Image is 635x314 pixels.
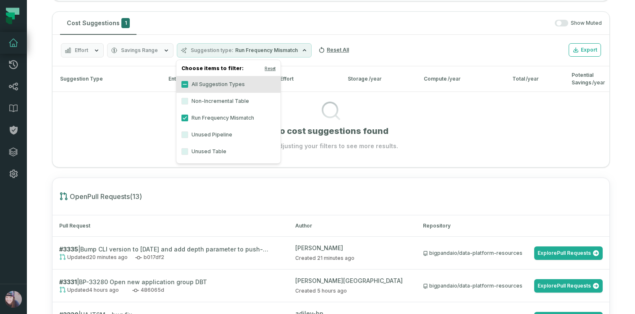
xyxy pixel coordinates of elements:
[181,115,188,121] button: Run Frequency Mismatch
[181,81,188,88] button: All Suggestion Types
[52,215,289,237] th: Pull Request
[295,243,409,252] div: [PERSON_NAME]
[280,75,333,83] div: Effort
[176,93,281,110] label: Non-Incremental Table
[317,255,354,261] relative-time: Sep 17, 2025, 12:17 PM PDT
[512,75,556,83] div: Total
[60,12,136,34] button: Cost Suggestions
[140,20,602,27] div: Show Muted
[265,65,276,72] button: Reset
[273,125,388,137] h1: No cost suggestions found
[59,278,77,285] strong: # 3331
[526,76,539,82] span: /year
[181,148,188,155] button: Unused Table
[317,288,347,294] relative-time: Sep 17, 2025, 7:22 AM PDT
[89,254,128,260] relative-time: Sep 17, 2025, 12:17 PM PDT
[534,279,603,293] a: ExplorePull Requests
[5,291,22,308] img: avatar of Andrea Zoba
[121,47,158,54] span: Savings Range
[59,246,78,253] strong: # 3335
[235,47,298,54] span: Run Frequency Mismatch
[348,75,409,83] div: Storage
[176,110,281,126] label: Run Frequency Mismatch
[416,215,609,237] th: Repository
[59,254,128,261] span: Updated
[61,43,104,58] button: Effort
[59,277,269,286] h2: | BP-33280 Open new application group DBT
[569,43,601,57] button: Export
[592,79,605,86] span: /year
[295,276,409,285] div: [PERSON_NAME][GEOGRAPHIC_DATA]
[107,43,173,58] button: Savings Range
[295,288,347,294] span: Created
[295,255,354,261] span: Created
[191,47,234,54] span: Suggestion type
[135,254,164,261] span: b017df2
[181,98,188,105] button: Non-Incremental Table
[424,75,497,83] div: Compute
[132,286,164,294] span: 486065d
[176,63,281,76] h4: Choose items to filter:
[57,75,153,83] div: Suggestion Type
[448,76,461,82] span: /year
[315,43,352,57] button: Reset All
[423,283,522,289] div: bigpandaio/data-platform-resources
[168,75,265,83] div: Entity Name
[176,76,281,93] label: All Suggestion Types
[572,71,605,86] div: Potential Savings
[534,246,603,260] a: ExplorePull Requests
[289,215,416,237] th: Author
[177,43,312,58] button: Suggestion typeRun Frequency Mismatch
[181,131,188,138] button: Unused Pipeline
[264,142,398,150] p: Try adjusting your filters to see more results.
[59,286,119,294] span: Updated
[89,287,119,293] relative-time: Sep 17, 2025, 8:13 AM PDT
[176,126,281,143] label: Unused Pipeline
[176,143,281,160] label: Unused Table
[369,76,382,82] span: /year
[121,18,130,28] span: 1
[423,250,522,256] div: bigpandaio/data-platform-resources
[59,191,616,201] h1: Open Pull Requests ( 13 )
[75,47,88,54] span: Effort
[59,245,269,254] h2: | Bump CLI version to [DATE] and add depth parameter to push-artifacts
